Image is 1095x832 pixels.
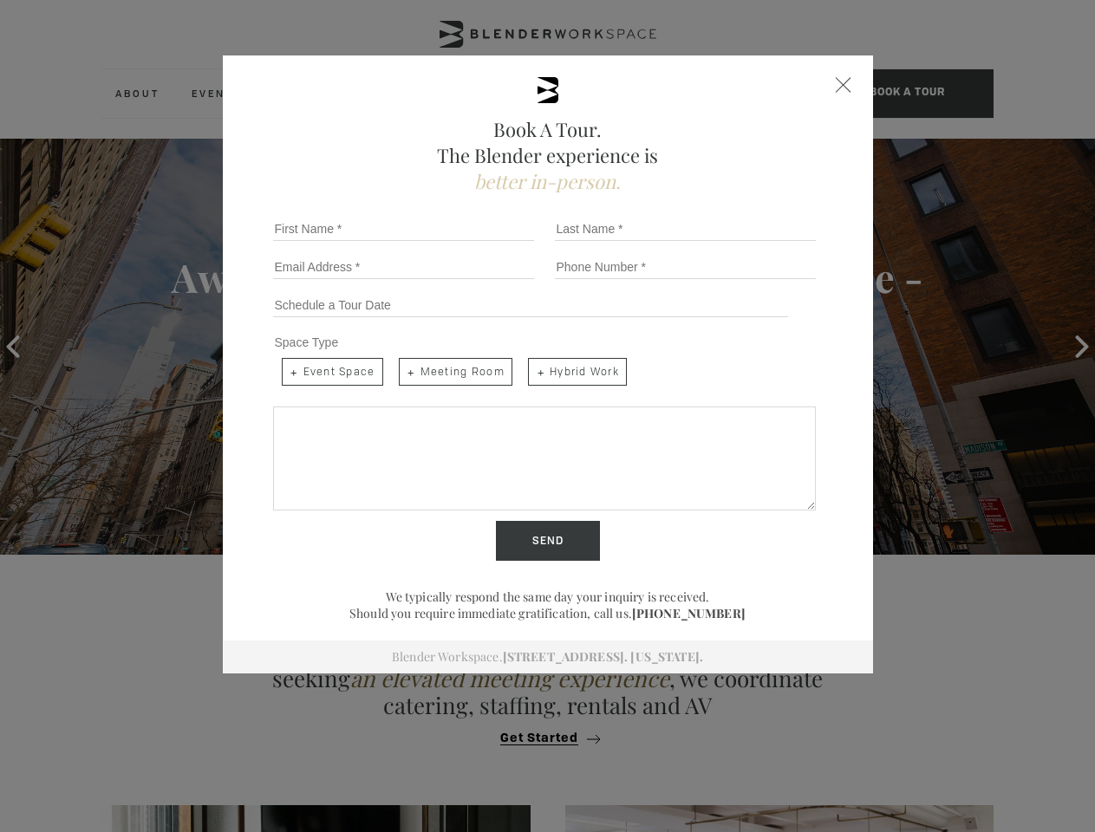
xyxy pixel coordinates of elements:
[474,168,621,194] span: better in-person.
[266,116,830,194] h2: Book A Tour. The Blender experience is
[496,521,600,561] input: Send
[266,588,830,605] p: We typically respond the same day your inquiry is received.
[223,640,873,673] div: Blender Workspace.
[273,255,534,279] input: Email Address *
[836,77,851,93] div: Close form
[273,293,789,317] input: Schedule a Tour Date
[555,217,816,241] input: Last Name *
[555,255,816,279] input: Phone Number *
[528,358,627,386] span: Hybrid Work
[632,605,746,621] a: [PHONE_NUMBER]
[266,605,830,621] p: Should you require immediate gratification, call us.
[273,217,534,241] input: First Name *
[399,358,512,386] span: Meeting Room
[282,358,383,386] span: Event Space
[275,335,339,349] span: Space Type
[503,648,703,665] a: [STREET_ADDRESS]. [US_STATE].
